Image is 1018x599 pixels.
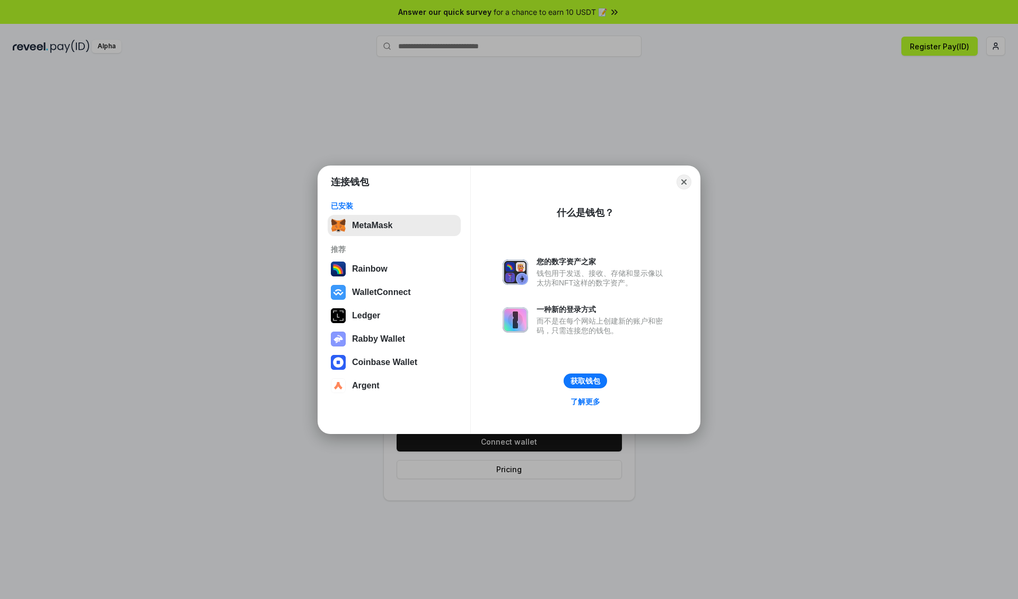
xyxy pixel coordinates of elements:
[331,355,346,370] img: svg+xml,%3Csvg%20width%3D%2228%22%20height%3D%2228%22%20viewBox%3D%220%200%2028%2028%22%20fill%3D...
[328,328,461,350] button: Rabby Wallet
[328,375,461,396] button: Argent
[537,257,668,266] div: 您的数字资产之家
[352,311,380,320] div: Ledger
[503,259,528,285] img: svg+xml,%3Csvg%20xmlns%3D%22http%3A%2F%2Fwww.w3.org%2F2000%2Fsvg%22%20fill%3D%22none%22%20viewBox...
[328,215,461,236] button: MetaMask
[571,397,600,406] div: 了解更多
[352,381,380,390] div: Argent
[331,378,346,393] img: svg+xml,%3Csvg%20width%3D%2228%22%20height%3D%2228%22%20viewBox%3D%220%200%2028%2028%22%20fill%3D...
[564,374,607,388] button: 获取钱包
[503,307,528,333] img: svg+xml,%3Csvg%20xmlns%3D%22http%3A%2F%2Fwww.w3.org%2F2000%2Fsvg%22%20fill%3D%22none%22%20viewBox...
[331,262,346,276] img: svg+xml,%3Csvg%20width%3D%22120%22%20height%3D%22120%22%20viewBox%3D%220%200%20120%20120%22%20fil...
[537,316,668,335] div: 而不是在每个网站上创建新的账户和密码，只需连接您的钱包。
[677,175,691,189] button: Close
[352,221,392,230] div: MetaMask
[328,258,461,280] button: Rainbow
[557,206,614,219] div: 什么是钱包？
[328,352,461,373] button: Coinbase Wallet
[352,334,405,344] div: Rabby Wallet
[331,332,346,346] img: svg+xml,%3Csvg%20xmlns%3D%22http%3A%2F%2Fwww.w3.org%2F2000%2Fsvg%22%20fill%3D%22none%22%20viewBox...
[331,176,369,188] h1: 连接钱包
[352,264,388,274] div: Rainbow
[331,201,458,211] div: 已安装
[328,282,461,303] button: WalletConnect
[352,288,411,297] div: WalletConnect
[331,285,346,300] img: svg+xml,%3Csvg%20width%3D%2228%22%20height%3D%2228%22%20viewBox%3D%220%200%2028%2028%22%20fill%3D...
[537,268,668,288] div: 钱包用于发送、接收、存储和显示像以太坊和NFT这样的数字资产。
[352,358,417,367] div: Coinbase Wallet
[537,305,668,314] div: 一种新的登录方式
[331,245,458,254] div: 推荐
[331,218,346,233] img: svg+xml,%3Csvg%20fill%3D%22none%22%20height%3D%2233%22%20viewBox%3D%220%200%2035%2033%22%20width%...
[331,308,346,323] img: svg+xml,%3Csvg%20xmlns%3D%22http%3A%2F%2Fwww.w3.org%2F2000%2Fsvg%22%20width%3D%2228%22%20height%3...
[328,305,461,326] button: Ledger
[564,395,607,409] a: 了解更多
[571,376,600,386] div: 获取钱包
